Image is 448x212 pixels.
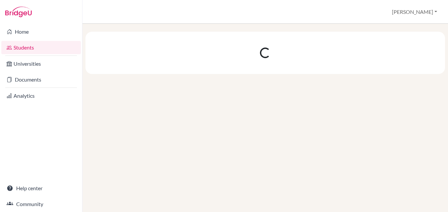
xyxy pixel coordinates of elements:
a: Documents [1,73,81,86]
img: Bridge-U [5,7,32,17]
a: Analytics [1,89,81,102]
a: Home [1,25,81,38]
button: [PERSON_NAME] [389,6,440,18]
a: Universities [1,57,81,70]
a: Community [1,197,81,211]
a: Help center [1,182,81,195]
a: Students [1,41,81,54]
